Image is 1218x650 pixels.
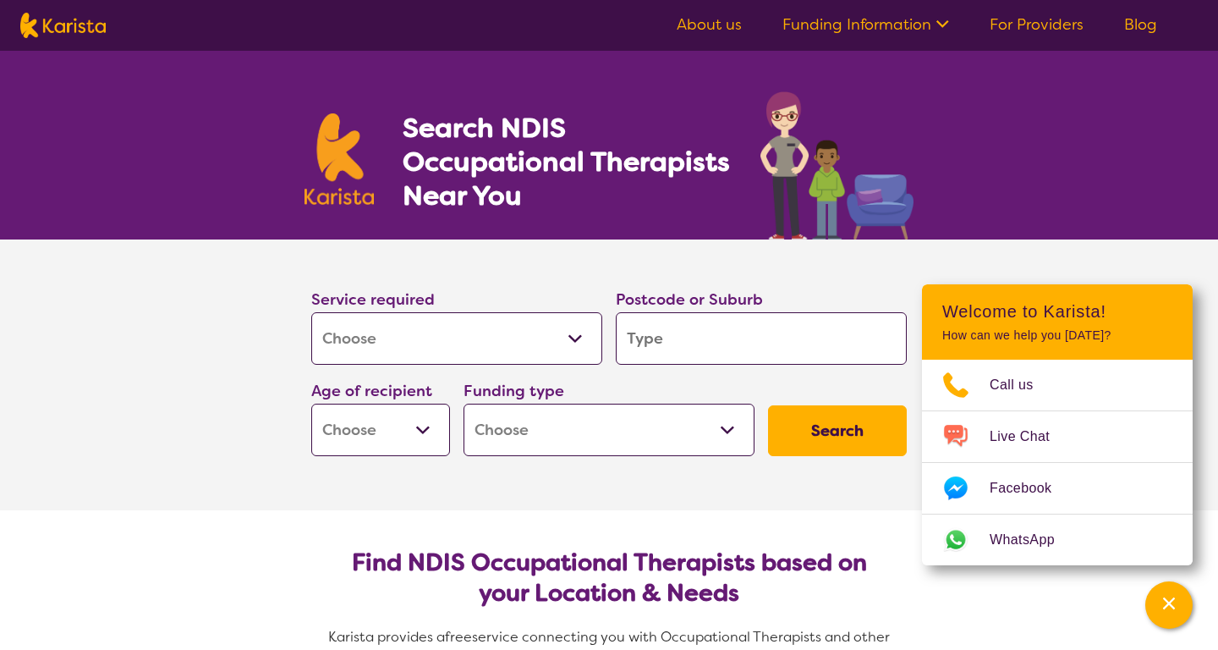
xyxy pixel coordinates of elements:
h2: Find NDIS Occupational Therapists based on your Location & Needs [325,548,893,609]
div: Channel Menu [922,284,1193,565]
label: Funding type [464,381,564,401]
span: free [445,628,472,646]
h2: Welcome to Karista! [942,301,1172,322]
a: About us [677,14,742,35]
label: Age of recipient [311,381,432,401]
input: Type [616,312,907,365]
button: Channel Menu [1145,581,1193,629]
label: Service required [311,289,435,310]
span: Facebook [990,476,1072,501]
span: Call us [990,372,1054,398]
a: Web link opens in a new tab. [922,515,1193,565]
label: Postcode or Suburb [616,289,763,310]
span: Karista provides a [328,628,445,646]
img: Karista logo [304,113,374,205]
ul: Choose channel [922,360,1193,565]
p: How can we help you [DATE]? [942,328,1172,343]
img: occupational-therapy [760,91,913,240]
button: Search [768,405,907,456]
img: Karista logo [20,13,106,38]
a: For Providers [990,14,1084,35]
span: WhatsApp [990,527,1075,553]
span: Live Chat [990,424,1070,449]
a: Blog [1124,14,1157,35]
a: Funding Information [782,14,949,35]
h1: Search NDIS Occupational Therapists Near You [403,111,732,212]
